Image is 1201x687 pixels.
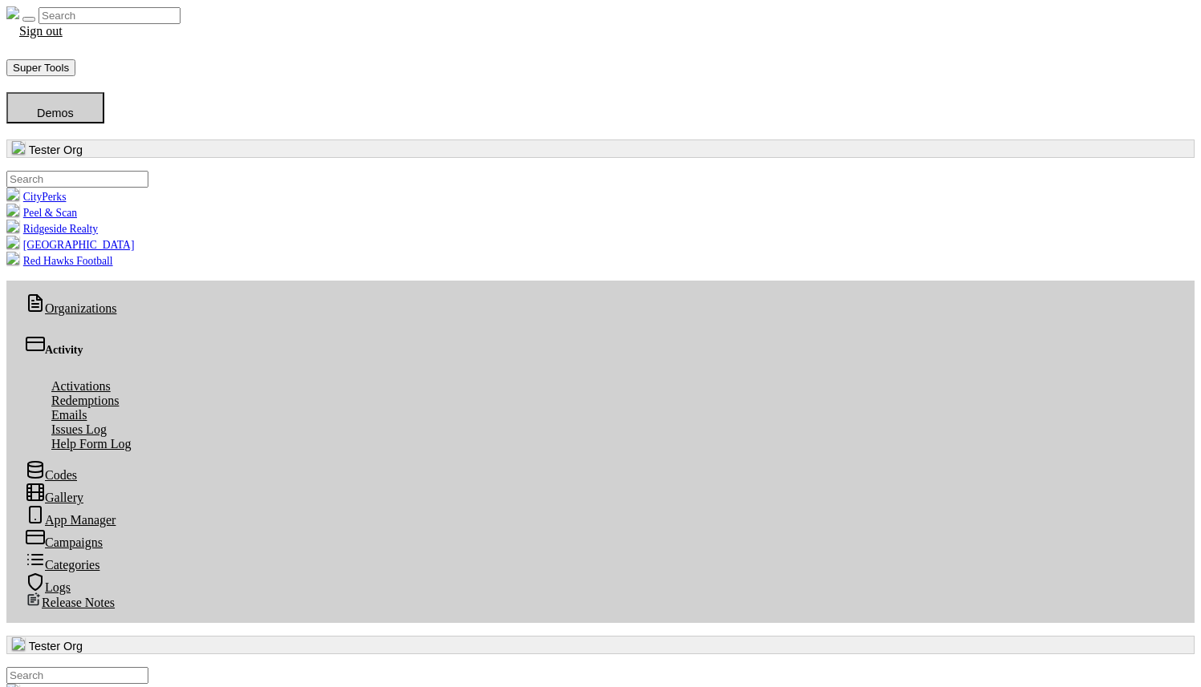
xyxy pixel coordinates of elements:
img: real_perks_logo-01.svg [6,6,19,19]
img: KU1gjHo6iQoewuS2EEpjC7SefdV31G12oQhDVBj4.png [6,188,19,200]
button: Tester Org [6,139,1195,158]
button: Super Tools [6,59,75,76]
ul: Tester Org [6,171,1195,268]
a: Issues Log [39,420,120,438]
a: Help Form Log [39,434,144,453]
button: Toggle navigation [22,17,35,22]
input: Search [39,7,181,24]
a: CityPerks [6,191,66,203]
img: U8HXMXayUXsSc1Alc1IDB2kpbY6ZdzOhJPckFyi9.jpg [12,637,25,650]
a: Codes [13,466,90,484]
img: LcHXC8OmAasj0nmL6Id6sMYcOaX2uzQAQ5e8h748.png [6,236,19,249]
input: .form-control-sm [6,667,148,684]
a: Peel & Scan [6,207,77,219]
a: Organizations [13,299,129,317]
a: Logs [13,578,83,596]
a: Red Hawks Football [6,255,113,267]
img: U8HXMXayUXsSc1Alc1IDB2kpbY6ZdzOhJPckFyi9.jpg [12,141,25,154]
a: [GEOGRAPHIC_DATA] [6,239,134,251]
input: .form-control-sm [6,171,148,188]
a: Ridgeside Realty [6,223,98,235]
a: Gallery [13,488,96,507]
button: Tester Org [6,636,1195,654]
a: Sign out [6,22,75,40]
a: Categories [13,556,112,574]
a: Campaigns [13,533,116,552]
img: B4TTOcektNnJKTnx2IcbGdeHDbTXjfJiwl6FNTjm.png [6,252,19,265]
a: Release Notes [13,593,128,612]
button: Demos [6,92,104,123]
a: Activations [39,377,124,395]
a: Redemptions [39,391,132,410]
div: Activity [26,334,1175,357]
img: mqtmdW2lgt3F7IVbFvpqGuNrUBzchY4PLaWToHMU.png [6,220,19,232]
a: App Manager [13,511,128,529]
a: Emails [39,406,99,424]
img: xEJfzBn14Gqk52WXYUPJGPZZY80lB8Gpb3Y1ccPk.png [6,204,19,216]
